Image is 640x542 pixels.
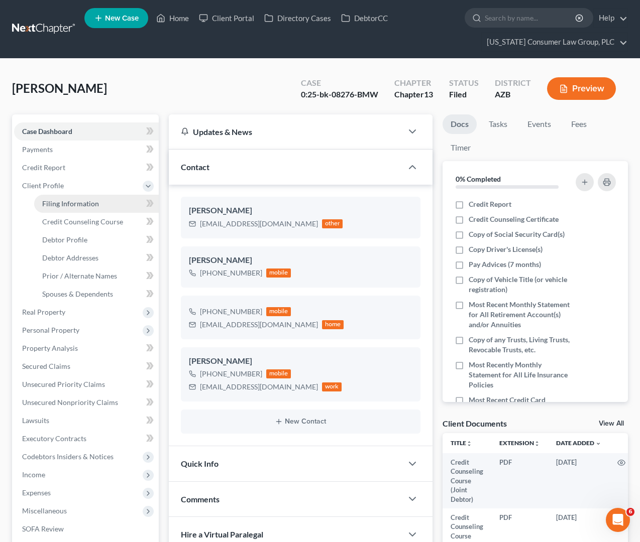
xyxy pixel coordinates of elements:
[322,320,344,329] div: home
[469,275,573,295] span: Copy of Vehicle Title (or vehicle registration)
[194,9,259,27] a: Client Portal
[482,33,627,51] a: [US_STATE] Consumer Law Group, PLC
[14,357,159,375] a: Secured Claims
[34,249,159,267] a: Debtor Addresses
[22,308,65,316] span: Real Property
[200,307,262,317] div: [PHONE_NUMBER]
[22,488,51,497] span: Expenses
[12,81,107,95] span: [PERSON_NAME]
[34,195,159,213] a: Filing Information
[22,506,67,515] span: Miscellaneous
[599,420,624,427] a: View All
[449,89,479,100] div: Filed
[394,89,433,100] div: Chapter
[481,114,515,134] a: Tasks
[469,360,573,390] span: Most Recently Monthly Statement for All Life Insurance Policies
[495,77,531,89] div: District
[266,307,291,316] div: mobile
[42,272,117,280] span: Prior / Alternate Names
[259,9,336,27] a: Directory Cases
[485,9,577,27] input: Search by name...
[42,235,87,244] span: Debtor Profile
[14,430,159,448] a: Executory Contracts
[443,453,491,508] td: Credit Counseling Course (Joint Debtor)
[34,231,159,249] a: Debtor Profile
[42,290,113,298] span: Spouses & Dependents
[34,285,159,303] a: Spouses & Dependents
[22,398,118,406] span: Unsecured Nonpriority Claims
[189,254,412,266] div: [PERSON_NAME]
[556,439,601,447] a: Date Added expand_more
[322,382,342,391] div: work
[189,418,412,426] button: New Contact
[151,9,194,27] a: Home
[495,89,531,100] div: AZB
[22,326,79,334] span: Personal Property
[469,395,573,415] span: Most Recent Credit Card Statements
[22,181,64,190] span: Client Profile
[547,77,616,100] button: Preview
[394,77,433,89] div: Chapter
[42,253,98,262] span: Debtor Addresses
[466,441,472,447] i: unfold_more
[548,453,609,508] td: [DATE]
[14,141,159,159] a: Payments
[105,15,139,22] span: New Case
[14,520,159,538] a: SOFA Review
[456,175,501,183] strong: 0% Completed
[181,162,209,172] span: Contact
[594,9,627,27] a: Help
[22,416,49,425] span: Lawsuits
[449,77,479,89] div: Status
[22,362,70,370] span: Secured Claims
[469,229,565,239] span: Copy of Social Security Card(s)
[301,89,378,100] div: 0:25-bk-08276-BMW
[42,199,99,208] span: Filing Information
[301,77,378,89] div: Case
[451,439,472,447] a: Titleunfold_more
[626,508,634,516] span: 6
[181,529,263,539] span: Hire a Virtual Paralegal
[322,219,343,228] div: other
[34,267,159,285] a: Prior / Alternate Names
[200,369,262,379] div: [PHONE_NUMBER]
[34,213,159,231] a: Credit Counseling Course
[469,214,559,224] span: Credit Counseling Certificate
[181,126,390,137] div: Updates & News
[200,382,318,392] div: [EMAIL_ADDRESS][DOMAIN_NAME]
[443,138,479,158] a: Timer
[189,205,412,217] div: [PERSON_NAME]
[42,217,123,226] span: Credit Counseling Course
[606,508,630,532] iframe: Intercom live chat
[14,375,159,393] a: Unsecured Priority Claims
[22,127,72,135] span: Case Dashboard
[22,470,45,479] span: Income
[22,344,78,352] span: Property Analysis
[534,441,540,447] i: unfold_more
[14,412,159,430] a: Lawsuits
[22,452,114,461] span: Codebtors Insiders & Notices
[189,355,412,367] div: [PERSON_NAME]
[22,380,105,388] span: Unsecured Priority Claims
[491,453,548,508] td: PDF
[14,393,159,412] a: Unsecured Nonpriority Claims
[266,369,291,378] div: mobile
[181,459,219,468] span: Quick Info
[266,268,291,278] div: mobile
[181,494,220,504] span: Comments
[469,199,511,209] span: Credit Report
[22,434,86,443] span: Executory Contracts
[424,89,433,99] span: 13
[499,439,540,447] a: Extensionunfold_more
[469,259,541,269] span: Pay Advices (7 months)
[336,9,393,27] a: DebtorCC
[22,145,53,154] span: Payments
[200,219,318,229] div: [EMAIL_ADDRESS][DOMAIN_NAME]
[469,244,543,254] span: Copy Driver's License(s)
[519,114,559,134] a: Events
[14,339,159,357] a: Property Analysis
[595,441,601,447] i: expand_more
[563,114,595,134] a: Fees
[469,300,573,330] span: Most Recent Monthly Statement for All Retirement Account(s) and/or Annuities
[22,524,64,533] span: SOFA Review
